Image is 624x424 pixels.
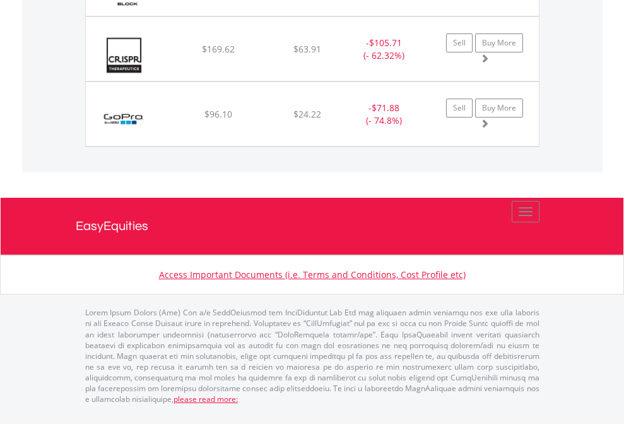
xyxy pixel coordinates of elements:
a: please read more: [174,394,238,404]
a: Buy More [475,99,523,118]
div: - (- 62.32%) [344,37,423,62]
span: $96.10 [204,108,232,120]
a: Sell [446,99,473,118]
p: Lorem Ipsum Dolors (Ame) Con a/e SeddOeiusmod tem InciDiduntut Lab Etd mag aliquaen admin veniamq... [85,307,539,404]
a: Buy More [475,33,523,52]
span: $24.22 [293,108,321,120]
span: $105.71 [369,37,402,49]
span: $63.91 [293,43,321,55]
span: $71.88 [372,102,399,114]
img: EQU.US.CRSP.png [92,33,156,78]
div: - (- 74.8%) [344,102,423,127]
img: EQU.US.GPRO.png [92,98,156,143]
a: Sell [446,33,473,52]
span: $169.62 [202,43,235,55]
a: EasyEquities [76,198,549,255]
a: Access Important Documents (i.e. Terms and Conditions, Cost Profile etc) [159,269,466,281]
